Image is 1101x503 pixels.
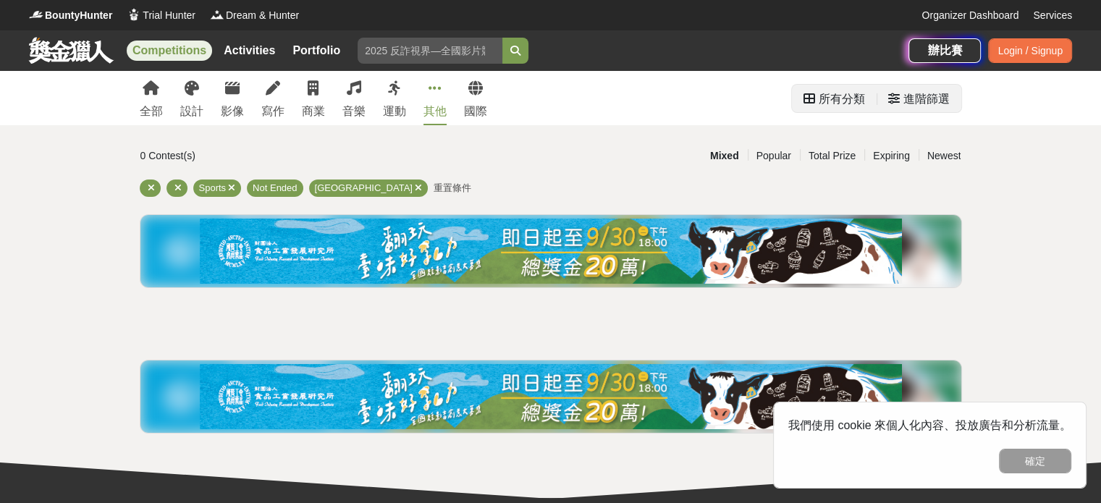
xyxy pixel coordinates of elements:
span: Not Ended [253,182,297,193]
div: 音樂 [342,103,366,120]
div: Total Prize [800,143,864,169]
div: 進階篩選 [903,85,950,114]
a: 商業 [302,71,325,125]
a: 運動 [383,71,406,125]
div: 設計 [180,103,203,120]
img: ea6d37ea-8c75-4c97-b408-685919e50f13.jpg [200,219,902,284]
div: 國際 [464,103,487,120]
img: Logo [29,7,43,22]
a: Competitions [127,41,212,61]
div: Newest [919,143,970,169]
div: 運動 [383,103,406,120]
span: BountyHunter [45,8,112,23]
div: Popular [748,143,800,169]
img: Logo [127,7,141,22]
img: 0721bdb2-86f1-4b3e-8aa4-d67e5439bccf.jpg [200,364,902,429]
a: 寫作 [261,71,284,125]
a: LogoDream & Hunter [210,8,299,23]
a: Services [1033,8,1072,23]
a: Portfolio [287,41,346,61]
div: 寫作 [261,103,284,120]
div: Login / Signup [988,38,1072,63]
div: 所有分類 [819,85,865,114]
button: 確定 [999,449,1071,473]
span: 我們使用 cookie 來個人化內容、投放廣告和分析流量。 [788,419,1071,431]
span: Trial Hunter [143,8,195,23]
div: 商業 [302,103,325,120]
a: 設計 [180,71,203,125]
a: LogoBountyHunter [29,8,112,23]
div: 影像 [221,103,244,120]
div: 0 Contest(s) [140,143,413,169]
a: 辦比賽 [908,38,981,63]
input: 2025 反詐視界—全國影片競賽 [358,38,502,64]
a: 影像 [221,71,244,125]
a: Activities [218,41,281,61]
a: 全部 [140,71,163,125]
span: 重置條件 [434,182,471,193]
a: 國際 [464,71,487,125]
span: Dream & Hunter [226,8,299,23]
img: Logo [210,7,224,22]
a: 其他 [423,71,447,125]
a: LogoTrial Hunter [127,8,195,23]
div: Mixed [701,143,748,169]
span: Sports [199,182,227,193]
div: 全部 [140,103,163,120]
a: Organizer Dashboard [921,8,1018,23]
div: Expiring [864,143,919,169]
a: 音樂 [342,71,366,125]
div: 其他 [423,103,447,120]
span: [GEOGRAPHIC_DATA] [315,182,413,193]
